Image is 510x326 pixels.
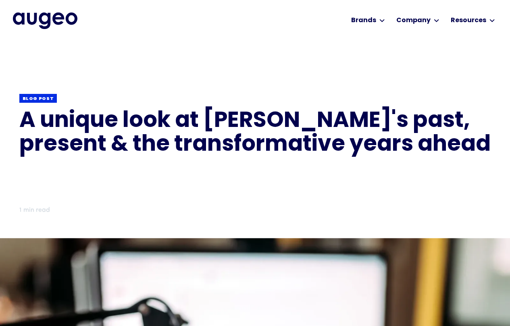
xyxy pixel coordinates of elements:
h1: A unique look at [PERSON_NAME]'s past, present & the transformative years ahead [19,110,491,158]
div: Company [396,16,431,25]
div: Resources [451,16,486,25]
div: Brands [351,16,376,25]
div: Blog post [23,96,54,102]
img: Augeo's full logo in midnight blue. [13,12,77,29]
a: home [13,12,77,29]
div: min read [23,205,50,215]
div: 1 [19,205,21,215]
